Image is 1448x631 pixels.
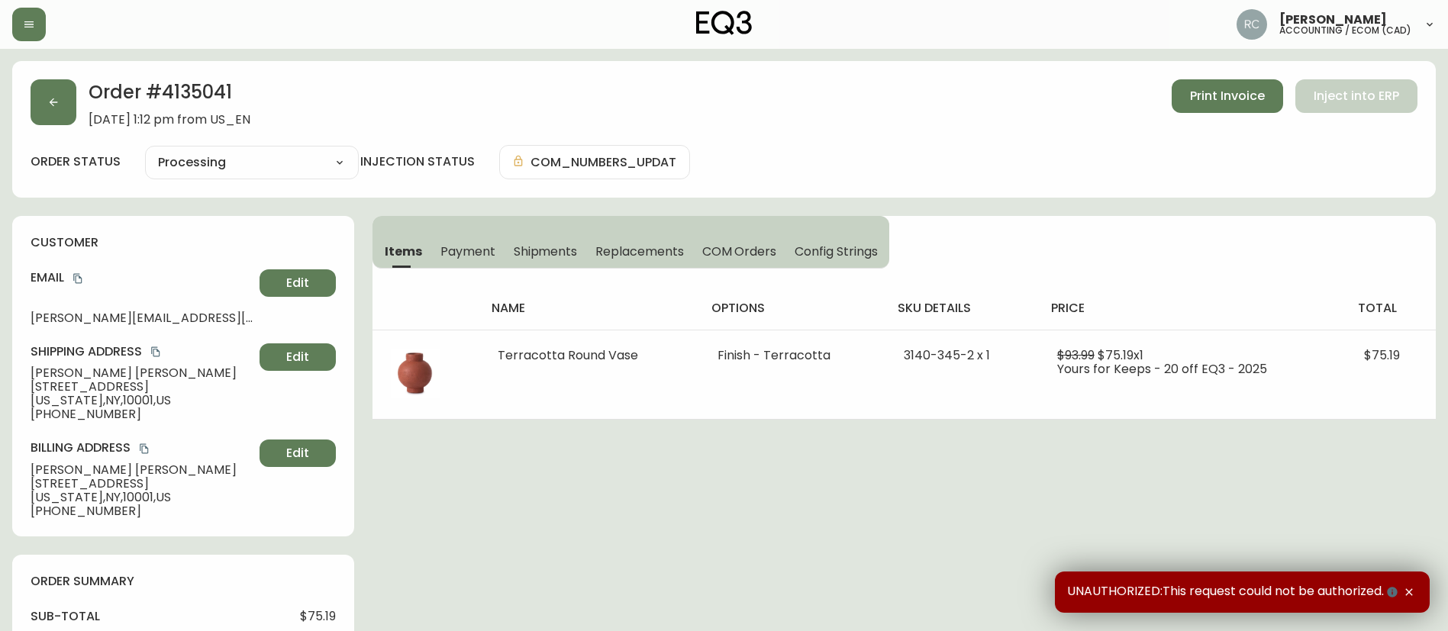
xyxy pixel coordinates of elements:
[31,504,253,518] span: [PHONE_NUMBER]
[31,380,253,394] span: [STREET_ADDRESS]
[31,439,253,456] h4: Billing Address
[260,343,336,371] button: Edit
[31,366,253,380] span: [PERSON_NAME] [PERSON_NAME]
[1358,300,1424,317] h4: total
[137,441,152,456] button: copy
[1190,88,1265,105] span: Print Invoice
[1279,14,1387,26] span: [PERSON_NAME]
[31,477,253,491] span: [STREET_ADDRESS]
[31,269,253,286] h4: Email
[31,153,121,170] label: order status
[148,344,163,359] button: copy
[718,349,867,362] li: Finish - Terracotta
[514,243,578,259] span: Shipments
[89,113,250,127] span: [DATE] 1:12 pm from US_EN
[595,243,683,259] span: Replacements
[31,573,336,590] h4: order summary
[260,439,336,467] button: Edit
[70,271,85,286] button: copy
[360,153,475,170] h4: injection status
[286,445,309,462] span: Edit
[702,243,777,259] span: COM Orders
[492,300,688,317] h4: name
[300,610,336,623] span: $75.19
[795,243,877,259] span: Config Strings
[904,346,990,364] span: 3140-345-2 x 1
[31,463,253,477] span: [PERSON_NAME] [PERSON_NAME]
[898,300,1026,317] h4: sku details
[498,346,638,364] span: Terracotta Round Vase
[31,407,253,421] span: [PHONE_NUMBER]
[31,343,253,360] h4: Shipping Address
[31,234,336,251] h4: customer
[385,243,422,259] span: Items
[696,11,753,35] img: logo
[286,275,309,291] span: Edit
[31,311,253,325] span: [PERSON_NAME][EMAIL_ADDRESS][DOMAIN_NAME]
[1057,360,1267,378] span: Yours for Keeps - 20 off EQ3 - 2025
[1172,79,1283,113] button: Print Invoice
[711,300,873,317] h4: options
[1237,9,1267,40] img: f4ba4e02bd060be8f1386e3ca455bd0e
[260,269,336,297] button: Edit
[1067,584,1401,600] span: UNAUTHORIZED:This request could not be authorized.
[31,608,100,625] h4: sub-total
[1057,346,1095,364] span: $93.99
[31,491,253,504] span: [US_STATE] , NY , 10001 , US
[1279,26,1411,35] h5: accounting / ecom (cad)
[1098,346,1143,364] span: $75.19 x 1
[31,394,253,407] span: [US_STATE] , NY , 10001 , US
[1364,346,1400,364] span: $75.19
[1051,300,1334,317] h4: price
[89,79,250,113] h2: Order # 4135041
[391,349,440,398] img: 6cab127a-87a8-426d-b013-a808d5d90c70.jpg
[286,349,309,365] span: Edit
[440,243,495,259] span: Payment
